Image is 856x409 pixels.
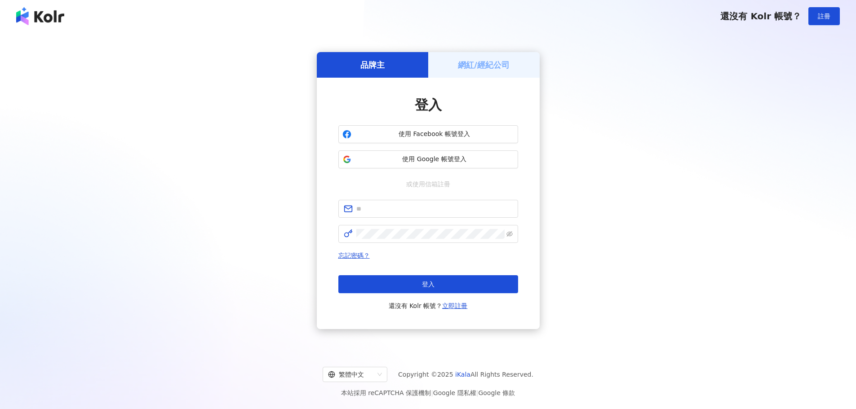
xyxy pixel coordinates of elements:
[455,371,470,378] a: iKala
[360,59,385,70] h5: 品牌主
[398,369,533,380] span: Copyright © 2025 All Rights Reserved.
[338,125,518,143] button: 使用 Facebook 帳號登入
[338,275,518,293] button: 登入
[476,389,479,396] span: |
[506,231,513,237] span: eye-invisible
[415,97,442,113] span: 登入
[478,389,515,396] a: Google 條款
[808,7,840,25] button: 註冊
[355,130,514,139] span: 使用 Facebook 帳號登入
[400,179,457,189] span: 或使用信箱註冊
[338,150,518,168] button: 使用 Google 帳號登入
[341,387,515,398] span: 本站採用 reCAPTCHA 保護機制
[389,300,468,311] span: 還沒有 Kolr 帳號？
[818,13,830,20] span: 註冊
[16,7,64,25] img: logo
[720,11,801,22] span: 還沒有 Kolr 帳號？
[431,389,433,396] span: |
[328,367,374,382] div: 繁體中文
[442,302,467,309] a: 立即註冊
[338,252,370,259] a: 忘記密碼？
[422,281,435,288] span: 登入
[355,155,514,164] span: 使用 Google 帳號登入
[433,389,476,396] a: Google 隱私權
[458,59,510,70] h5: 網紅/經紀公司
